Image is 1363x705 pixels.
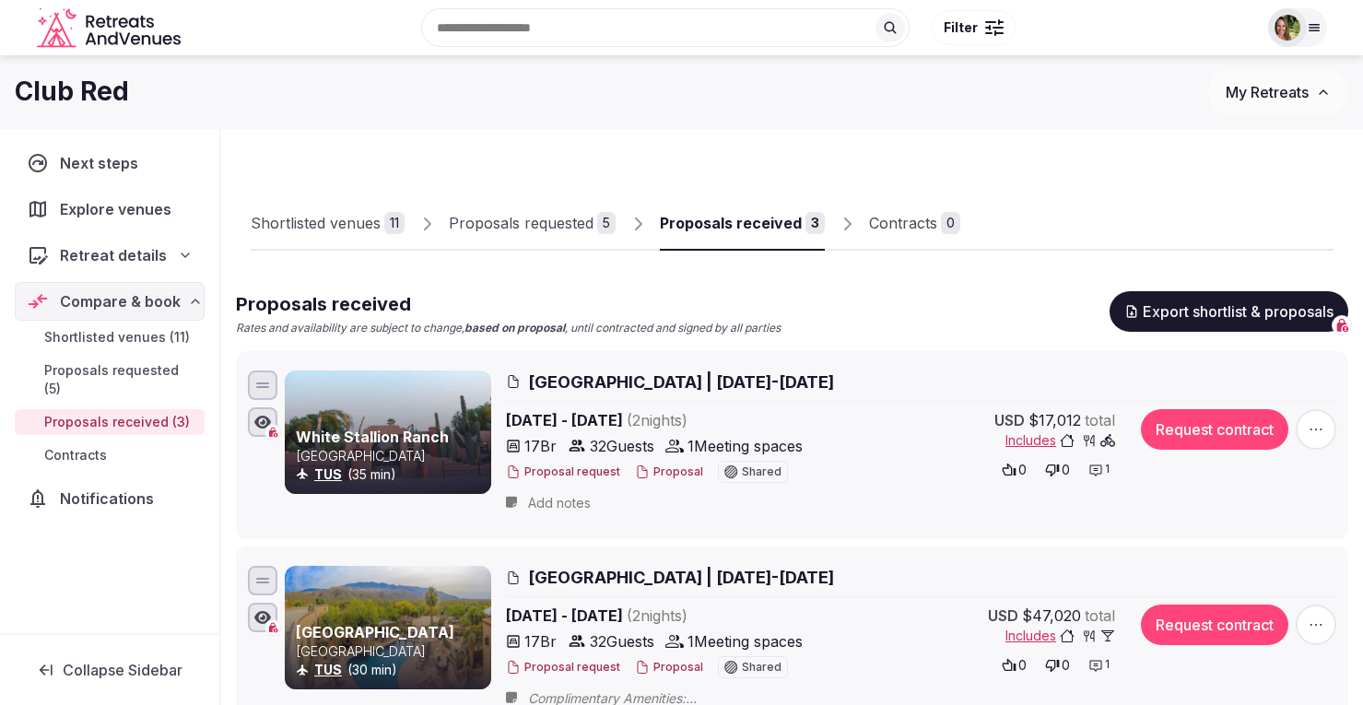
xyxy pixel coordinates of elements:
[15,358,205,402] a: Proposals requested (5)
[869,212,937,234] div: Contracts
[635,660,703,676] button: Proposal
[236,291,781,317] h2: Proposals received
[1062,656,1070,675] span: 0
[15,324,205,350] a: Shortlisted venues (11)
[1141,409,1288,450] button: Request contract
[296,428,449,446] a: White Stallion Ranch
[528,370,834,394] span: [GEOGRAPHIC_DATA] | [DATE]-[DATE]
[590,630,654,652] span: 32 Guests
[996,652,1032,678] button: 0
[742,662,781,673] span: Shared
[528,566,834,589] span: [GEOGRAPHIC_DATA] | [DATE]-[DATE]
[869,197,960,251] a: Contracts0
[44,361,197,398] span: Proposals requested (5)
[37,7,184,49] a: Visit the homepage
[1085,409,1115,431] span: total
[687,630,803,652] span: 1 Meeting spaces
[236,321,781,336] p: Rates and availability are subject to change, , until contracted and signed by all parties
[944,18,978,37] span: Filter
[251,212,381,234] div: Shortlisted venues
[314,465,342,484] button: TUS
[60,290,181,312] span: Compare & book
[1226,83,1309,101] span: My Retreats
[449,212,593,234] div: Proposals requested
[1105,657,1110,673] span: 1
[590,435,654,457] span: 32 Guests
[1110,291,1348,332] button: Export shortlist & proposals
[464,321,565,335] strong: based on proposal
[251,197,405,251] a: Shortlisted venues11
[15,190,205,229] a: Explore venues
[60,244,167,266] span: Retreat details
[44,446,107,464] span: Contracts
[15,74,129,110] h1: Club Red
[994,409,1025,431] span: USD
[506,409,830,431] span: [DATE] - [DATE]
[60,152,146,174] span: Next steps
[1275,15,1300,41] img: Shay Tippie
[627,606,687,625] span: ( 2 night s )
[1005,627,1115,645] button: Includes
[384,212,405,234] div: 11
[314,661,342,679] button: TUS
[314,662,342,677] a: TUS
[660,212,802,234] div: Proposals received
[1141,605,1288,645] button: Request contract
[524,630,557,652] span: 17 Br
[597,212,616,234] div: 5
[687,435,803,457] span: 1 Meeting spaces
[660,197,825,251] a: Proposals received3
[1005,431,1115,450] button: Includes
[635,464,703,480] button: Proposal
[805,212,825,234] div: 3
[988,605,1018,627] span: USD
[15,442,205,468] a: Contracts
[1208,69,1348,115] button: My Retreats
[506,605,830,627] span: [DATE] - [DATE]
[1062,461,1070,479] span: 0
[506,464,620,480] button: Proposal request
[15,650,205,690] button: Collapse Sidebar
[1018,656,1027,675] span: 0
[742,466,781,477] span: Shared
[63,661,182,679] span: Collapse Sidebar
[296,642,488,661] p: [GEOGRAPHIC_DATA]
[296,465,488,484] div: (35 min)
[44,413,190,431] span: Proposals received (3)
[996,457,1032,483] button: 0
[1022,605,1081,627] span: $47,020
[60,198,179,220] span: Explore venues
[941,212,960,234] div: 0
[1028,409,1081,431] span: $17,012
[15,144,205,182] a: Next steps
[1105,462,1110,477] span: 1
[1085,605,1115,627] span: total
[1040,457,1075,483] button: 0
[44,328,190,347] span: Shortlisted venues (11)
[627,411,687,429] span: ( 2 night s )
[1040,652,1075,678] button: 0
[314,466,342,482] a: TUS
[524,435,557,457] span: 17 Br
[296,623,454,641] a: [GEOGRAPHIC_DATA]
[296,661,488,679] div: (30 min)
[528,494,591,512] span: Add notes
[15,479,205,518] a: Notifications
[932,10,1016,45] button: Filter
[60,488,161,510] span: Notifications
[1018,461,1027,479] span: 0
[37,7,184,49] svg: Retreats and Venues company logo
[449,197,616,251] a: Proposals requested5
[296,447,488,465] p: [GEOGRAPHIC_DATA]
[506,660,620,676] button: Proposal request
[15,409,205,435] a: Proposals received (3)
